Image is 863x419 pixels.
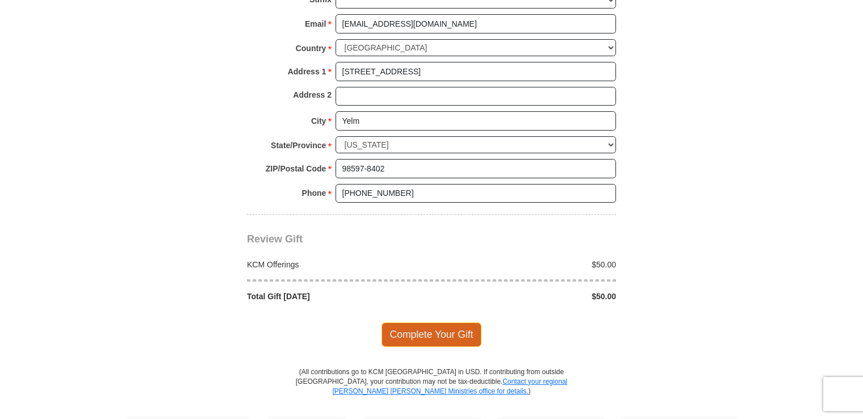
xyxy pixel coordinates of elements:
div: Total Gift [DATE] [241,291,432,302]
div: $50.00 [431,259,622,270]
strong: Address 2 [293,87,332,103]
strong: Country [296,40,326,56]
strong: City [311,113,326,129]
a: Contact your regional [PERSON_NAME] [PERSON_NAME] Ministries office for details. [332,378,567,395]
strong: State/Province [271,137,326,153]
span: Review Gift [247,233,303,245]
span: Complete Your Gift [382,322,482,346]
strong: ZIP/Postal Code [266,161,326,177]
p: (All contributions go to KCM [GEOGRAPHIC_DATA] in USD. If contributing from outside [GEOGRAPHIC_D... [295,367,568,417]
div: $50.00 [431,291,622,302]
div: KCM Offerings [241,259,432,270]
strong: Phone [302,185,326,201]
strong: Address 1 [288,64,326,79]
strong: Email [305,16,326,32]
